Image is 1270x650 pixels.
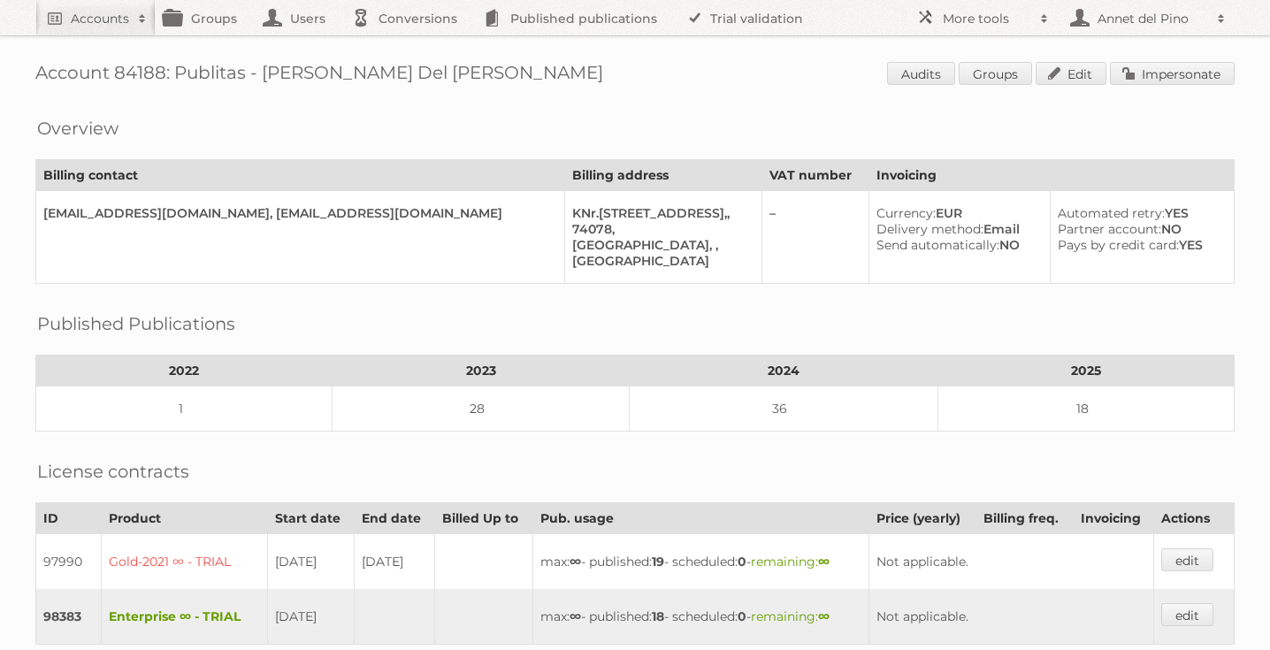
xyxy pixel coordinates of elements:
[818,554,830,570] strong: ∞
[629,386,937,432] td: 36
[333,386,629,432] td: 28
[868,589,1154,645] td: Not applicable.
[937,386,1234,432] td: 18
[36,503,102,534] th: ID
[572,221,747,237] div: 74078,
[37,115,119,141] h2: Overview
[572,205,747,221] div: KNr.[STREET_ADDRESS],,
[868,503,975,534] th: Price (yearly)
[937,356,1234,386] th: 2025
[71,10,129,27] h2: Accounts
[876,205,936,221] span: Currency:
[751,554,830,570] span: remaining:
[1058,237,1220,253] div: YES
[1036,62,1106,85] a: Edit
[102,589,268,645] td: Enterprise ∞ - TRIAL
[570,608,581,624] strong: ∞
[564,160,761,191] th: Billing address
[36,386,333,432] td: 1
[652,554,664,570] strong: 19
[738,554,746,570] strong: 0
[36,356,333,386] th: 2022
[876,237,1037,253] div: NO
[943,10,1031,27] h2: More tools
[1154,503,1235,534] th: Actions
[818,608,830,624] strong: ∞
[876,237,999,253] span: Send automatically:
[887,62,955,85] a: Audits
[868,160,1234,191] th: Invoicing
[738,608,746,624] strong: 0
[43,205,550,221] div: [EMAIL_ADDRESS][DOMAIN_NAME], [EMAIL_ADDRESS][DOMAIN_NAME]
[1073,503,1154,534] th: Invoicing
[268,589,355,645] td: [DATE]
[1058,205,1220,221] div: YES
[876,221,1037,237] div: Email
[959,62,1032,85] a: Groups
[434,503,532,534] th: Billed Up to
[572,237,747,253] div: [GEOGRAPHIC_DATA], ,
[975,503,1073,534] th: Billing freq.
[572,253,747,269] div: [GEOGRAPHIC_DATA]
[37,458,189,485] h2: License contracts
[355,503,435,534] th: End date
[751,608,830,624] span: remaining:
[1058,237,1179,253] span: Pays by credit card:
[876,205,1037,221] div: EUR
[629,356,937,386] th: 2024
[36,160,565,191] th: Billing contact
[761,191,868,284] td: –
[1110,62,1235,85] a: Impersonate
[533,589,869,645] td: max: - published: - scheduled: -
[1161,603,1213,626] a: edit
[102,503,268,534] th: Product
[355,534,435,590] td: [DATE]
[533,503,869,534] th: Pub. usage
[868,534,1154,590] td: Not applicable.
[1161,548,1213,571] a: edit
[36,589,102,645] td: 98383
[1058,205,1165,221] span: Automated retry:
[1058,221,1220,237] div: NO
[35,62,1235,88] h1: Account 84188: Publitas - [PERSON_NAME] Del [PERSON_NAME]
[761,160,868,191] th: VAT number
[268,534,355,590] td: [DATE]
[102,534,268,590] td: Gold-2021 ∞ - TRIAL
[333,356,629,386] th: 2023
[652,608,664,624] strong: 18
[533,534,869,590] td: max: - published: - scheduled: -
[268,503,355,534] th: Start date
[1093,10,1208,27] h2: Annet del Pino
[1058,221,1161,237] span: Partner account:
[876,221,983,237] span: Delivery method:
[37,310,235,337] h2: Published Publications
[570,554,581,570] strong: ∞
[36,534,102,590] td: 97990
